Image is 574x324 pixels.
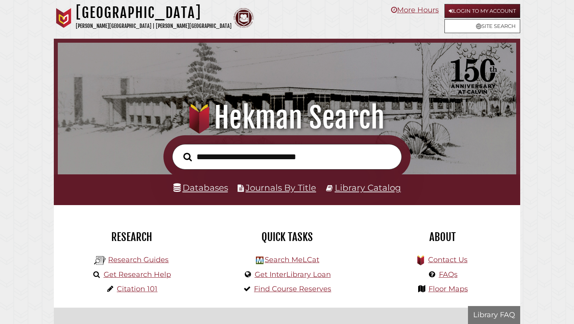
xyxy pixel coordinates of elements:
a: Login to My Account [444,4,520,18]
a: Search MeLCat [265,255,319,264]
h1: [GEOGRAPHIC_DATA] [76,4,232,22]
a: Databases [173,182,228,193]
h2: Research [60,230,203,244]
i: Search [183,152,192,161]
img: Hekman Library Logo [256,257,263,264]
a: Get Research Help [104,270,171,279]
a: Get InterLibrary Loan [255,270,331,279]
a: Research Guides [108,255,169,264]
a: Citation 101 [117,284,157,293]
a: Site Search [444,19,520,33]
a: Find Course Reserves [254,284,331,293]
a: Floor Maps [429,284,468,293]
button: Search [179,150,196,164]
a: Library Catalog [335,182,401,193]
a: FAQs [439,270,458,279]
h2: Quick Tasks [215,230,359,244]
a: Journals By Title [246,182,316,193]
h1: Hekman Search [67,100,508,135]
a: Contact Us [428,255,468,264]
p: [PERSON_NAME][GEOGRAPHIC_DATA] | [PERSON_NAME][GEOGRAPHIC_DATA] [76,22,232,31]
img: Hekman Library Logo [94,255,106,267]
img: Calvin University [54,8,74,28]
a: More Hours [391,6,439,14]
h2: About [371,230,514,244]
img: Calvin Theological Seminary [234,8,254,28]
